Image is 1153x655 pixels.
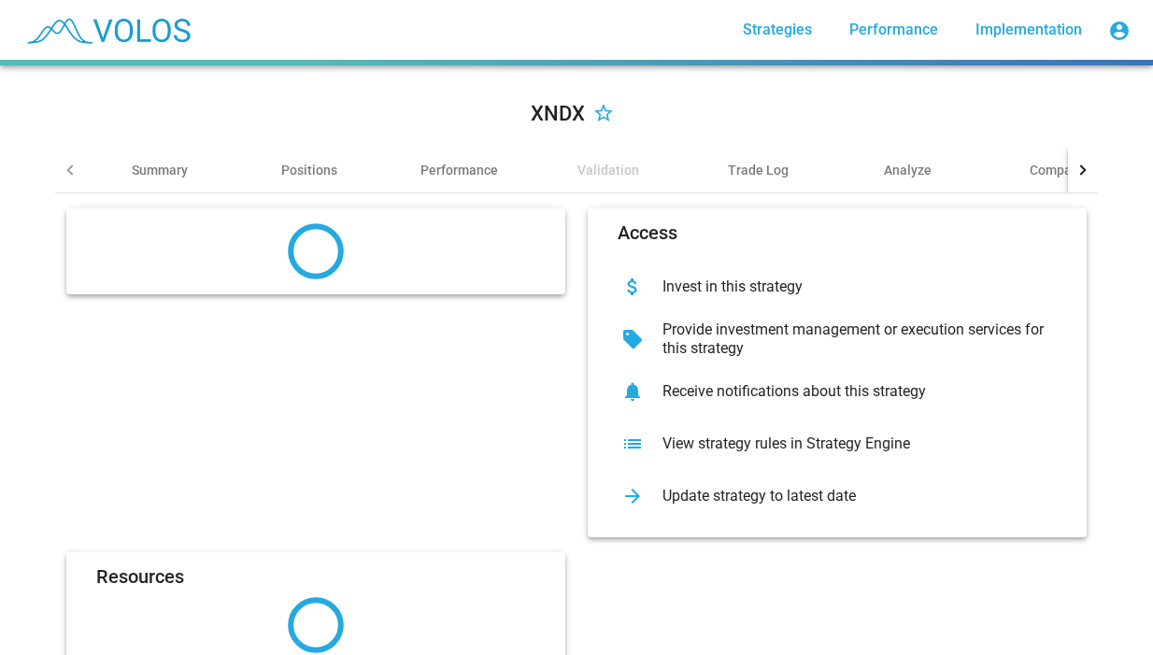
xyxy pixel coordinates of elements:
[531,99,585,129] div: XNDX
[603,313,1072,365] button: Provide investment management or execution services for this strategy
[281,161,337,179] div: Positions
[648,434,1057,453] div: View strategy rules in Strategy Engine
[96,567,184,586] mat-card-title: Resources
[603,418,1072,470] button: View strategy rules in Strategy Engine
[592,104,615,126] mat-icon: star_border
[603,365,1072,418] button: Receive notifications about this strategy
[728,161,789,179] div: Trade Log
[603,470,1072,522] button: Update strategy to latest date
[15,7,200,53] img: blue_transparent.png
[618,429,648,459] mat-icon: list
[961,13,1097,47] a: Implementation
[132,161,188,179] div: Summary
[849,21,938,38] span: Performance
[648,320,1057,358] div: Provide investment management or execution services for this strategy
[834,13,953,47] a: Performance
[618,223,677,242] mat-card-title: Access
[618,377,648,406] mat-icon: notifications
[743,21,812,38] span: Strategies
[603,261,1072,313] button: Invest in this strategy
[648,487,1057,505] div: Update strategy to latest date
[1108,20,1131,42] mat-icon: account_circle
[728,13,827,47] a: Strategies
[420,161,498,179] div: Performance
[648,382,1057,401] div: Receive notifications about this strategy
[648,278,1057,296] div: Invest in this strategy
[618,481,648,511] mat-icon: arrow_forward
[618,324,648,354] mat-icon: sell
[975,21,1082,38] span: Implementation
[618,272,648,302] mat-icon: attach_money
[1030,161,1084,179] div: Compare
[884,161,932,179] div: Analyze
[577,161,639,179] div: Validation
